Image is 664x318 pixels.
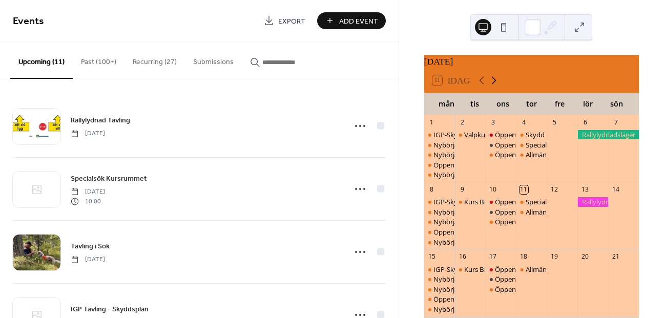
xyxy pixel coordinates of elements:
span: Tävling i Sök [71,241,110,252]
div: Öppen träning Tävlingslydnad på Lydnadsplanen [424,160,455,169]
div: Kurs Bruks Appellklass - Kursrum och Appellplan bokad [464,265,632,274]
div: 5 [550,118,559,126]
a: Specialsök Kursrummet [71,173,147,184]
div: 19 [550,252,559,261]
div: Skydd med Figuranter under utbildning - Skyddsplan [516,130,547,139]
div: Valpkurs - Kursrummet bokat [455,130,486,139]
div: 6 [581,118,590,126]
div: 9 [458,185,467,194]
div: Allmänlydnadskurs - Kurslokalen bokad [516,207,547,217]
div: Nybörjarkurs i Specialsök grupp 2 [433,305,536,314]
div: Nybörjarkurs Rally - Rallyplanen Bokad [433,285,552,294]
div: Öppen träning Svenskbruks [495,265,580,274]
span: [DATE] [71,187,105,197]
div: Öppen träning IGP [485,140,516,150]
div: Nybörjarkurs i Specialsök grupp 2 [433,238,536,247]
div: 7 [612,118,620,126]
div: Öppen träning Tävlingslydnad på Lydnadsplanen [424,227,455,237]
div: Nybörjarkurs i Specialsök grupp 2 [424,170,455,179]
div: Specialsök fortsättning [526,197,595,206]
span: [DATE] [71,129,105,138]
div: 8 [427,185,436,194]
div: IGP-Skydd - Skyddsplan [433,265,506,274]
div: Öppen träning Tävlingslydnad på Lydnadsplanen [433,227,583,237]
div: Öppen Träning Rally [495,285,556,294]
a: Rallylydnad Tävling [71,114,130,126]
div: 20 [581,252,590,261]
div: 17 [489,252,497,261]
div: Öppen träning IGP [495,274,552,284]
div: Nybörjarkurs i Specialsök [433,274,510,284]
div: Öppen träning Svenskbruks [495,130,580,139]
div: Öppen Träning Rally [485,285,516,294]
div: 4 [520,118,528,126]
div: Rallylydnad Tävling [577,197,608,206]
div: Öppen träning Tävlingslydnad på Lydnadsplanen [433,160,583,169]
div: Kurs Bruks Appellklass - Kursrum och Appellplan bokad [455,265,486,274]
div: 14 [612,185,620,194]
div: Öppen träning Tävlingslydnad på Lydnadsplanen [433,294,583,304]
div: Öppen Träning Rally [485,150,516,159]
div: lör [574,93,602,114]
span: Events [13,11,44,31]
div: Specialsök fortsättning [526,140,595,150]
div: IGP-Skydd - Skyddsplan [433,130,506,139]
div: ons [489,93,517,114]
div: Öppen träning IGP [485,274,516,284]
span: Export [278,16,305,27]
div: Rallylydnadsläger [577,130,639,139]
div: Nybörjarkurs Rally - Rallyplanen Bokad [433,217,552,226]
div: 16 [458,252,467,261]
div: IGP-Skydd - Skyddsplan [433,197,506,206]
div: Nybörjarkurs Rally - Rallyplanen Bokad [424,217,455,226]
span: IGP Tävling - Skyddsplan [71,304,149,315]
div: IGP-Skydd - Skyddsplan [424,130,455,139]
div: 18 [520,252,528,261]
div: Valpkurs - Kursrummet bokat [464,130,554,139]
div: Nybörjarkurs i Specialsök [433,140,510,150]
div: Nybörjarkurs i Specialsök [424,207,455,217]
a: Tävling i Sök [71,240,110,252]
div: Nybörjarkurs i Specialsök [433,207,510,217]
div: Öppen träning Svenskbruks [485,130,516,139]
div: 12 [550,185,559,194]
span: 10:00 [71,197,105,206]
button: Recurring (27) [125,41,185,78]
div: Öppen träning IGP [495,140,552,150]
span: Specialsök Kursrummet [71,174,147,184]
div: 11 [520,185,528,194]
button: Past (100+) [73,41,125,78]
button: Add Event [317,12,386,29]
div: Öppen träning Svenskbruks [485,265,516,274]
div: fre [546,93,574,114]
a: IGP Tävling - Skyddsplan [71,303,149,315]
div: IGP-Skydd - Skyddsplan [424,265,455,274]
a: Export [256,12,313,29]
div: IGP-Skydd - Skyddsplan [424,197,455,206]
div: 3 [489,118,497,126]
div: 2 [458,118,467,126]
div: tis [461,93,489,114]
div: sön [603,93,631,114]
div: Öppen träning Svenskbruks [495,197,580,206]
div: Nybörjarkurs Rally - Rallyplanen Bokad [433,150,552,159]
div: Nybörjarkurs Rally - Rallyplanen Bokad [424,285,455,294]
button: Submissions [185,41,242,78]
div: Öppen träning Tävlingslydnad på Lydnadsplanen [424,294,455,304]
div: Allmänlydnadskurs - Kurslokalen bokad [516,150,547,159]
div: Specialsök fortsättning [516,197,547,206]
div: Öppen träning IGP [485,207,516,217]
span: [DATE] [71,255,105,264]
div: 1 [427,118,436,126]
div: Öppen Träning Rally [495,150,556,159]
div: Nybörjarkurs i Specialsök grupp 2 [433,170,536,179]
div: Nybörjarkurs i Specialsök [424,274,455,284]
div: Öppen träning IGP [495,207,552,217]
div: Öppen träning Svenskbruks [485,197,516,206]
div: Kurs Bruks Appellklass - Kursrum och Appellplan bokad [455,197,486,206]
div: 13 [581,185,590,194]
div: [DATE] [424,55,639,68]
div: 15 [427,252,436,261]
div: Öppen Träning Rally [495,217,556,226]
